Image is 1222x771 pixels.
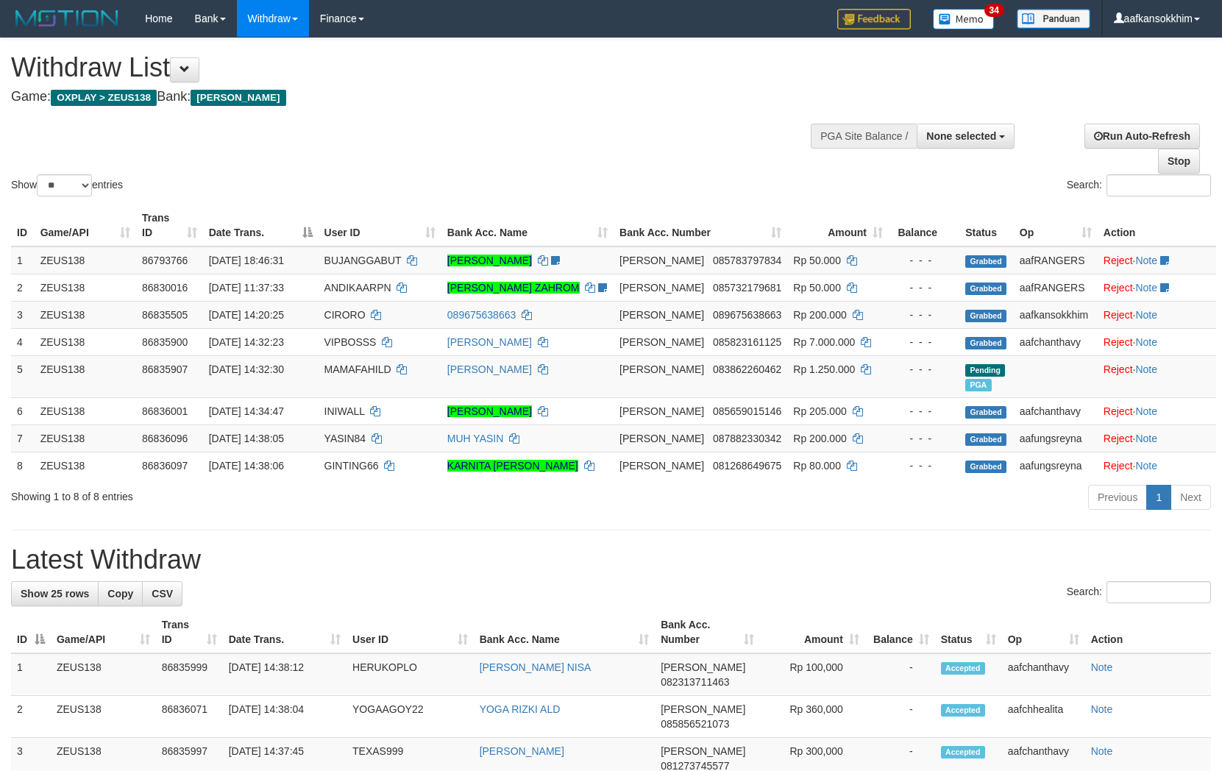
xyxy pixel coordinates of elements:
span: CSV [152,588,173,600]
span: Rp 200.000 [793,309,846,321]
td: · [1098,355,1216,397]
a: Next [1171,485,1211,510]
td: ZEUS138 [51,653,156,696]
td: 1 [11,653,51,696]
span: Copy 085823161125 to clipboard [713,336,781,348]
td: aafchanthavy [1014,397,1098,424]
span: Copy 085856521073 to clipboard [661,718,729,730]
span: [DATE] 14:20:25 [209,309,284,321]
span: OXPLAY > ZEUS138 [51,90,157,106]
th: Balance: activate to sort column ascending [865,611,935,653]
input: Search: [1106,174,1211,196]
a: Reject [1104,405,1133,417]
td: aafchhealita [1002,696,1085,738]
h4: Game: Bank: [11,90,800,104]
span: [DATE] 18:46:31 [209,255,284,266]
td: HERUKOPLO [347,653,474,696]
span: Accepted [941,704,985,717]
td: ZEUS138 [35,397,136,424]
th: User ID: activate to sort column ascending [347,611,474,653]
span: Grabbed [965,406,1006,419]
a: Note [1091,703,1113,715]
a: Note [1135,282,1157,294]
span: Copy 085732179681 to clipboard [713,282,781,294]
span: [DATE] 14:32:30 [209,363,284,375]
a: Note [1135,255,1157,266]
span: Rp 80.000 [793,460,841,472]
span: YASIN84 [324,433,366,444]
th: Op: activate to sort column ascending [1014,205,1098,246]
td: aafchanthavy [1014,328,1098,355]
span: BUJANGGABUT [324,255,402,266]
img: Button%20Memo.svg [933,9,995,29]
span: Rp 205.000 [793,405,846,417]
td: aafRANGERS [1014,246,1098,274]
span: 86836096 [142,433,188,444]
td: aafRANGERS [1014,274,1098,301]
td: 4 [11,328,35,355]
a: [PERSON_NAME] ZAHROM [447,282,580,294]
td: · [1098,452,1216,479]
a: Show 25 rows [11,581,99,606]
span: [PERSON_NAME] [619,336,704,348]
span: Accepted [941,746,985,758]
span: [DATE] 11:37:33 [209,282,284,294]
td: ZEUS138 [35,301,136,328]
a: Note [1091,745,1113,757]
a: Note [1135,405,1157,417]
span: MAMAFAHILD [324,363,391,375]
td: · [1098,274,1216,301]
span: ANDIKAARPN [324,282,391,294]
span: Pending [965,364,1005,377]
span: GINTING66 [324,460,379,472]
label: Show entries [11,174,123,196]
span: Accepted [941,662,985,675]
span: Grabbed [965,283,1006,295]
td: 5 [11,355,35,397]
span: Rp 1.250.000 [793,363,855,375]
a: [PERSON_NAME] [480,745,564,757]
span: [DATE] 14:32:23 [209,336,284,348]
td: · [1098,424,1216,452]
a: YOGA RIZKI ALD [480,703,561,715]
span: 86793766 [142,255,188,266]
a: Reject [1104,282,1133,294]
td: Rp 100,000 [760,653,865,696]
th: Bank Acc. Name: activate to sort column ascending [441,205,614,246]
td: ZEUS138 [35,274,136,301]
th: Game/API: activate to sort column ascending [35,205,136,246]
a: 089675638663 [447,309,516,321]
span: 86835505 [142,309,188,321]
td: ZEUS138 [35,355,136,397]
span: CIRORO [324,309,366,321]
img: panduan.png [1017,9,1090,29]
div: Showing 1 to 8 of 8 entries [11,483,498,504]
span: Copy 089675638663 to clipboard [713,309,781,321]
th: Status: activate to sort column ascending [935,611,1002,653]
a: Note [1135,336,1157,348]
td: 3 [11,301,35,328]
a: Copy [98,581,143,606]
div: - - - [895,253,953,268]
div: - - - [895,308,953,322]
th: ID: activate to sort column descending [11,611,51,653]
a: Note [1135,309,1157,321]
a: Reject [1104,460,1133,472]
td: aafchanthavy [1002,653,1085,696]
span: [PERSON_NAME] [191,90,285,106]
span: [PERSON_NAME] [619,460,704,472]
th: Action [1098,205,1216,246]
span: Copy 087882330342 to clipboard [713,433,781,444]
span: 86836001 [142,405,188,417]
div: - - - [895,335,953,349]
th: Bank Acc. Number: activate to sort column ascending [614,205,787,246]
span: Copy 085783797834 to clipboard [713,255,781,266]
img: MOTION_logo.png [11,7,123,29]
th: Amount: activate to sort column ascending [787,205,889,246]
span: 86830016 [142,282,188,294]
a: Note [1135,363,1157,375]
a: Note [1091,661,1113,673]
td: 2 [11,696,51,738]
a: Reject [1104,363,1133,375]
a: [PERSON_NAME] [447,255,532,266]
